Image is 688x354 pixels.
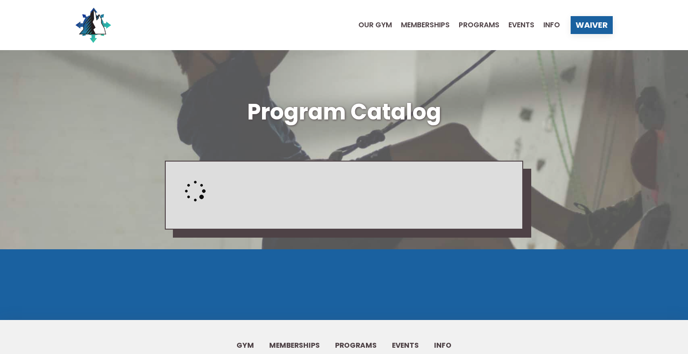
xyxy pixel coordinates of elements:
[392,21,450,29] a: Memberships
[459,21,499,29] span: Programs
[499,21,534,29] a: Events
[236,342,254,349] span: Gym
[182,178,206,202] img: ajax-loader.gif
[75,7,111,43] img: North Wall Logo
[401,21,450,29] span: Memberships
[349,21,392,29] a: Our Gym
[358,21,392,29] span: Our Gym
[508,21,534,29] span: Events
[534,21,560,29] a: Info
[571,16,613,34] a: Waiver
[543,21,560,29] span: Info
[75,97,613,127] h1: Program Catalog
[576,21,608,29] span: Waiver
[269,342,320,349] span: Memberships
[434,342,451,349] span: Info
[335,342,377,349] span: Programs
[392,342,419,349] span: Events
[450,21,499,29] a: Programs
